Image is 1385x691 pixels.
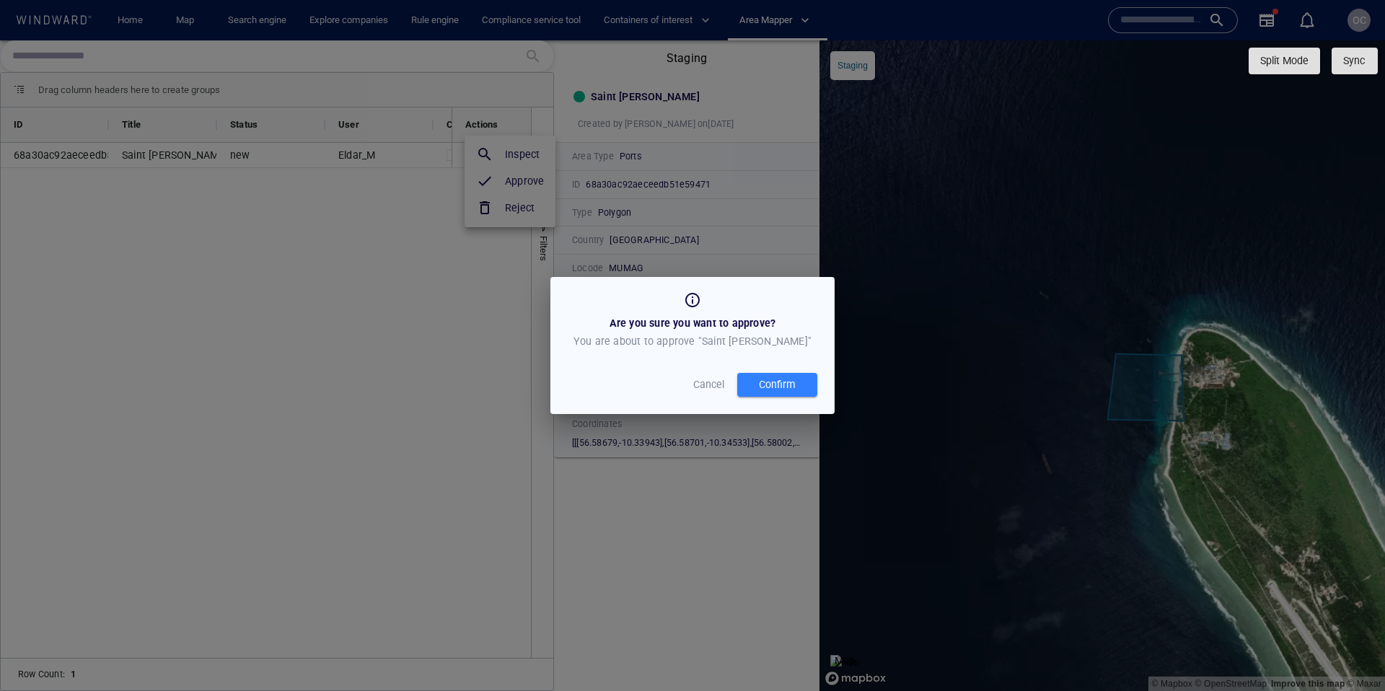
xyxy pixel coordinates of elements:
iframe: Chat [1324,626,1374,680]
div: Confirm [756,373,799,397]
h6: Are you sure you want to approve? [610,314,776,333]
button: Cancel [685,373,731,397]
button: Confirm [737,373,817,397]
p: You are about to approve "Saint [PERSON_NAME]" [573,333,812,350]
span: Sync [1343,55,1365,66]
span: Cancel [693,376,724,394]
span: Split Mode [1260,52,1309,70]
